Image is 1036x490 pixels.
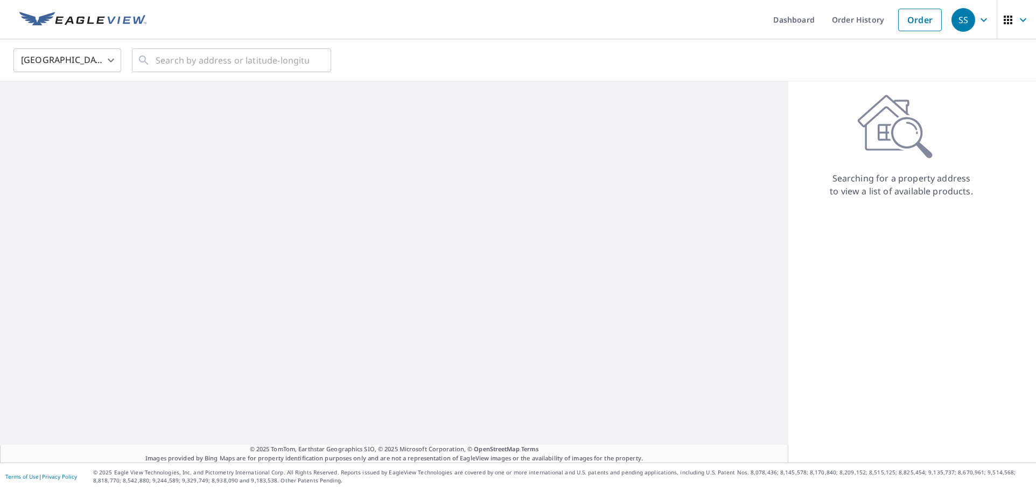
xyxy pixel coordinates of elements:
[19,12,146,28] img: EV Logo
[5,473,77,480] p: |
[156,45,309,75] input: Search by address or latitude-longitude
[951,8,975,32] div: SS
[5,473,39,480] a: Terms of Use
[474,445,519,453] a: OpenStreetMap
[13,45,121,75] div: [GEOGRAPHIC_DATA]
[93,468,1031,485] p: © 2025 Eagle View Technologies, Inc. and Pictometry International Corp. All Rights Reserved. Repo...
[829,172,974,198] p: Searching for a property address to view a list of available products.
[521,445,539,453] a: Terms
[250,445,539,454] span: © 2025 TomTom, Earthstar Geographics SIO, © 2025 Microsoft Corporation, ©
[898,9,942,31] a: Order
[42,473,77,480] a: Privacy Policy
